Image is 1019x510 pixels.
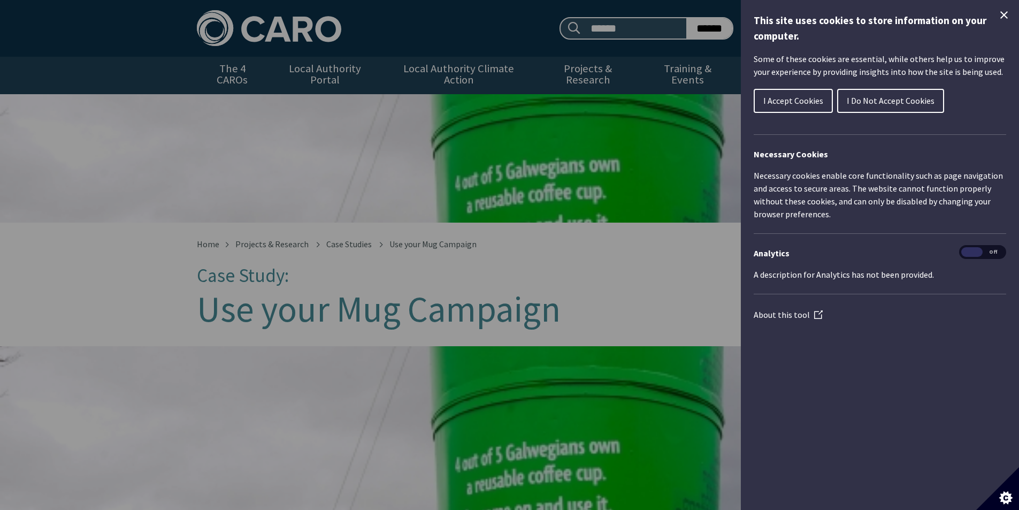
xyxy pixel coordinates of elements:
button: I Accept Cookies [754,89,833,113]
span: I Do Not Accept Cookies [847,95,934,106]
span: On [961,247,983,257]
button: Set cookie preferences [976,467,1019,510]
button: I Do Not Accept Cookies [837,89,944,113]
span: Off [983,247,1004,257]
a: About this tool [754,309,823,320]
p: Necessary cookies enable core functionality such as page navigation and access to secure areas. T... [754,169,1006,220]
h3: Analytics [754,247,1006,260]
h1: This site uses cookies to store information on your computer. [754,13,1006,44]
h2: Necessary Cookies [754,148,1006,161]
p: A description for Analytics has not been provided. [754,268,1006,281]
span: I Accept Cookies [763,95,823,106]
p: Some of these cookies are essential, while others help us to improve your experience by providing... [754,52,1006,78]
button: Close Cookie Control [998,9,1010,21]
